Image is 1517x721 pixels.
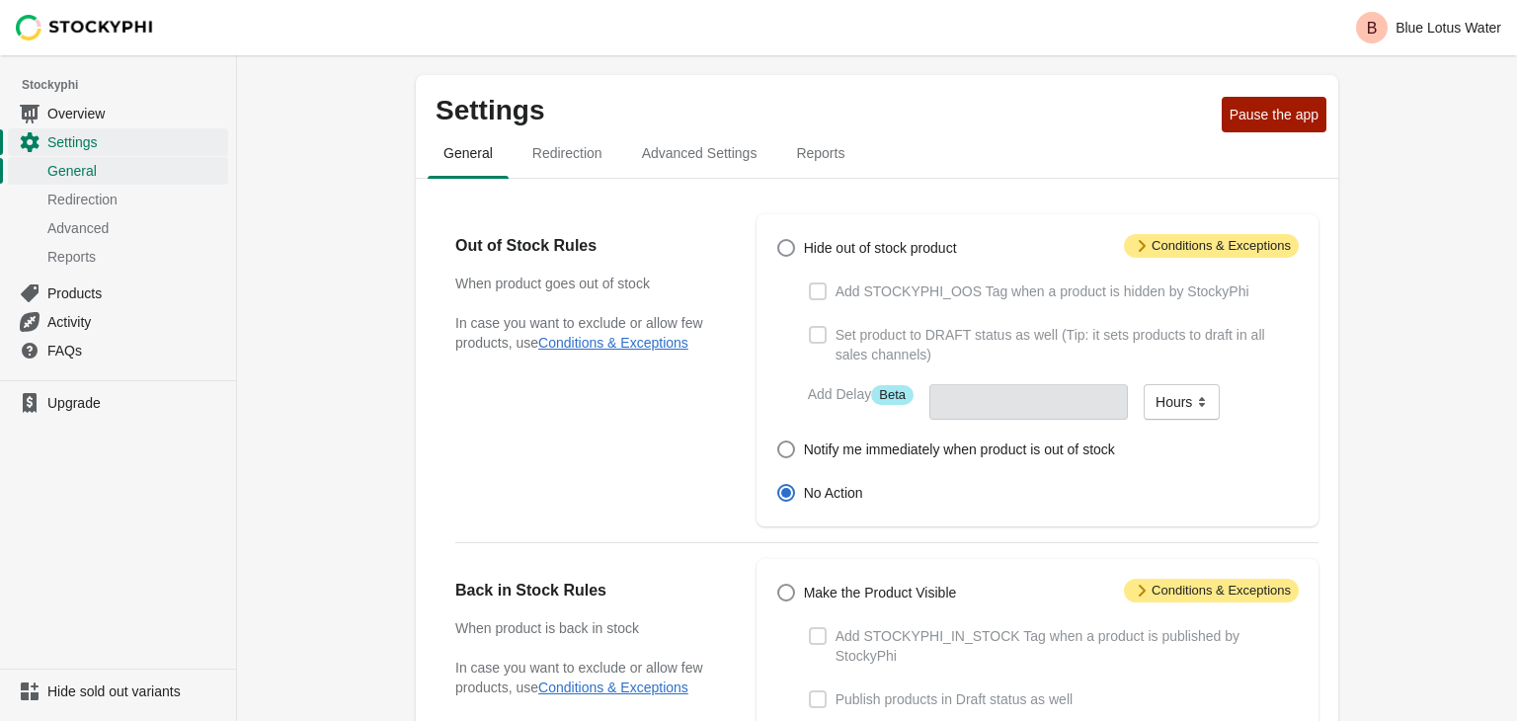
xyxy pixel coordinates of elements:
[780,135,860,171] span: Reports
[47,312,224,332] span: Activity
[455,618,717,638] h3: When product is back in stock
[1396,20,1501,36] p: Blue Lotus Water
[1222,97,1326,132] button: Pause the app
[836,626,1299,666] span: Add STOCKYPHI_IN_STOCK Tag when a product is published by StockyPhi
[47,393,224,413] span: Upgrade
[47,104,224,123] span: Overview
[47,132,224,152] span: Settings
[8,99,228,127] a: Overview
[8,242,228,271] a: Reports
[47,218,224,238] span: Advanced
[8,307,228,336] a: Activity
[47,341,224,360] span: FAQs
[1367,20,1378,37] text: B
[47,283,224,303] span: Products
[513,127,622,179] button: redirection
[622,127,777,179] button: Advanced settings
[428,135,509,171] span: General
[47,161,224,181] span: General
[455,579,717,602] h2: Back in Stock Rules
[1356,12,1388,43] span: Avatar with initials B
[1230,107,1318,122] span: Pause the app
[8,336,228,364] a: FAQs
[804,238,957,258] span: Hide out of stock product
[47,190,224,209] span: Redirection
[436,95,1214,126] p: Settings
[538,335,688,351] button: Conditions & Exceptions
[8,279,228,307] a: Products
[804,483,863,503] span: No Action
[8,185,228,213] a: Redirection
[47,681,224,701] span: Hide sold out variants
[1348,8,1509,47] button: Avatar with initials BBlue Lotus Water
[804,583,957,602] span: Make the Product Visible
[455,274,717,293] h3: When product goes out of stock
[455,313,717,353] p: In case you want to exclude or allow few products, use
[8,213,228,242] a: Advanced
[871,385,914,405] span: Beta
[776,127,864,179] button: reports
[47,247,224,267] span: Reports
[836,325,1299,364] span: Set product to DRAFT status as well (Tip: it sets products to draft in all sales channels)
[836,689,1073,709] span: Publish products in Draft status as well
[8,127,228,156] a: Settings
[804,440,1115,459] span: Notify me immediately when product is out of stock
[22,75,236,95] span: Stockyphi
[424,127,513,179] button: general
[8,389,228,417] a: Upgrade
[1124,579,1299,602] span: Conditions & Exceptions
[808,384,914,405] label: Add Delay
[626,135,773,171] span: Advanced Settings
[836,281,1249,301] span: Add STOCKYPHI_OOS Tag when a product is hidden by StockyPhi
[8,156,228,185] a: General
[517,135,618,171] span: Redirection
[1124,234,1299,258] span: Conditions & Exceptions
[8,678,228,705] a: Hide sold out variants
[538,680,688,695] button: Conditions & Exceptions
[455,658,717,697] p: In case you want to exclude or allow few products, use
[455,234,717,258] h2: Out of Stock Rules
[16,15,154,40] img: Stockyphi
